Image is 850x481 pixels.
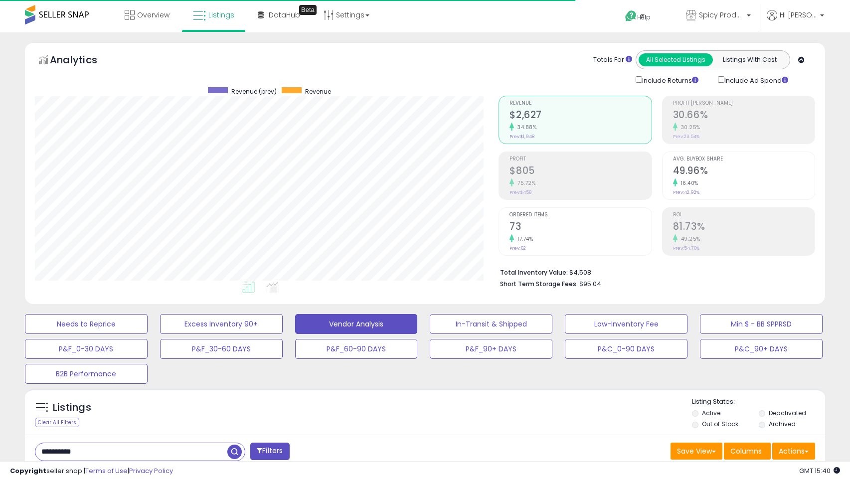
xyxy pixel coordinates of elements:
[269,10,300,20] span: DataHub
[678,179,698,187] small: 16.40%
[673,221,815,234] h2: 81.73%
[299,5,317,15] div: Tooltip anchor
[579,279,601,289] span: $95.04
[295,314,418,334] button: Vendor Analysis
[137,10,170,20] span: Overview
[510,245,526,251] small: Prev: 62
[85,466,128,476] a: Terms of Use
[514,179,535,187] small: 75.72%
[673,101,815,106] span: Profit [PERSON_NAME]
[510,134,534,140] small: Prev: $1,948
[10,466,46,476] strong: Copyright
[25,314,148,334] button: Needs to Reprice
[702,420,738,428] label: Out of Stock
[678,235,700,243] small: 49.25%
[430,339,552,359] button: P&F_90+ DAYS
[565,339,687,359] button: P&C_0-90 DAYS
[700,314,823,334] button: Min $ - BB SPPRSD
[510,212,651,218] span: Ordered Items
[673,212,815,218] span: ROI
[10,467,173,476] div: seller snap | |
[593,55,632,65] div: Totals For
[514,124,536,131] small: 34.88%
[628,74,710,86] div: Include Returns
[430,314,552,334] button: In-Transit & Shipped
[514,235,533,243] small: 17.74%
[699,10,744,20] span: Spicy Products
[767,10,824,32] a: Hi [PERSON_NAME]
[510,101,651,106] span: Revenue
[678,124,700,131] small: 30.25%
[50,53,117,69] h5: Analytics
[673,165,815,178] h2: 49.96%
[625,10,637,22] i: Get Help
[637,13,651,21] span: Help
[500,266,808,278] li: $4,508
[673,245,699,251] small: Prev: 54.76%
[35,418,79,427] div: Clear All Filters
[565,314,687,334] button: Low-Inventory Fee
[510,189,531,195] small: Prev: $458
[712,53,787,66] button: Listings With Cost
[510,165,651,178] h2: $805
[702,409,720,417] label: Active
[160,339,283,359] button: P&F_30-60 DAYS
[769,420,796,428] label: Archived
[710,74,804,86] div: Include Ad Spend
[295,339,418,359] button: P&F_60-90 DAYS
[673,189,699,195] small: Prev: 42.92%
[53,401,91,415] h5: Listings
[500,280,578,288] b: Short Term Storage Fees:
[673,109,815,123] h2: 30.66%
[639,53,713,66] button: All Selected Listings
[724,443,771,460] button: Columns
[208,10,234,20] span: Listings
[769,409,806,417] label: Deactivated
[692,397,825,407] p: Listing States:
[673,157,815,162] span: Avg. Buybox Share
[772,443,815,460] button: Actions
[510,109,651,123] h2: $2,627
[510,157,651,162] span: Profit
[673,134,699,140] small: Prev: 23.54%
[780,10,817,20] span: Hi [PERSON_NAME]
[500,268,568,277] b: Total Inventory Value:
[231,87,277,96] span: Revenue (prev)
[129,466,173,476] a: Privacy Policy
[250,443,289,460] button: Filters
[730,446,762,456] span: Columns
[160,314,283,334] button: Excess Inventory 90+
[700,339,823,359] button: P&C_90+ DAYS
[510,221,651,234] h2: 73
[25,339,148,359] button: P&F_0-30 DAYS
[799,466,840,476] span: 2025-10-7 15:40 GMT
[305,87,331,96] span: Revenue
[617,2,670,32] a: Help
[25,364,148,384] button: B2B Performance
[671,443,722,460] button: Save View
